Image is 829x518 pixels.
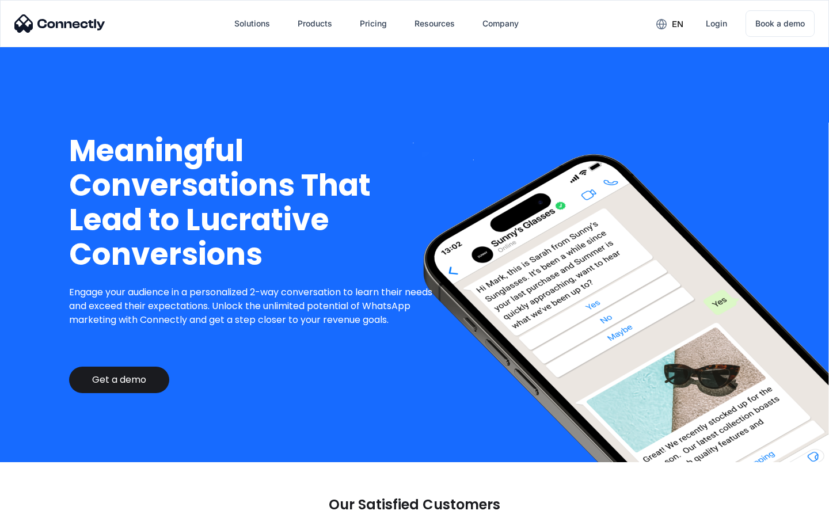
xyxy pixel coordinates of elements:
p: Engage your audience in a personalized 2-way conversation to learn their needs and exceed their e... [69,285,442,327]
div: Get a demo [92,374,146,386]
a: Get a demo [69,367,169,393]
div: Products [298,16,332,32]
div: Pricing [360,16,387,32]
aside: Language selected: English [12,498,69,514]
div: Resources [414,16,455,32]
div: en [647,15,692,32]
ul: Language list [23,498,69,514]
p: Our Satisfied Customers [329,497,500,513]
div: Solutions [234,16,270,32]
a: Pricing [351,10,396,37]
div: Solutions [225,10,279,37]
div: Resources [405,10,464,37]
div: Products [288,10,341,37]
div: Company [482,16,519,32]
div: en [672,16,683,32]
a: Book a demo [746,10,815,37]
div: Company [473,10,528,37]
div: Login [706,16,727,32]
img: Connectly Logo [14,14,105,33]
a: Login [697,10,736,37]
h1: Meaningful Conversations That Lead to Lucrative Conversions [69,134,442,272]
